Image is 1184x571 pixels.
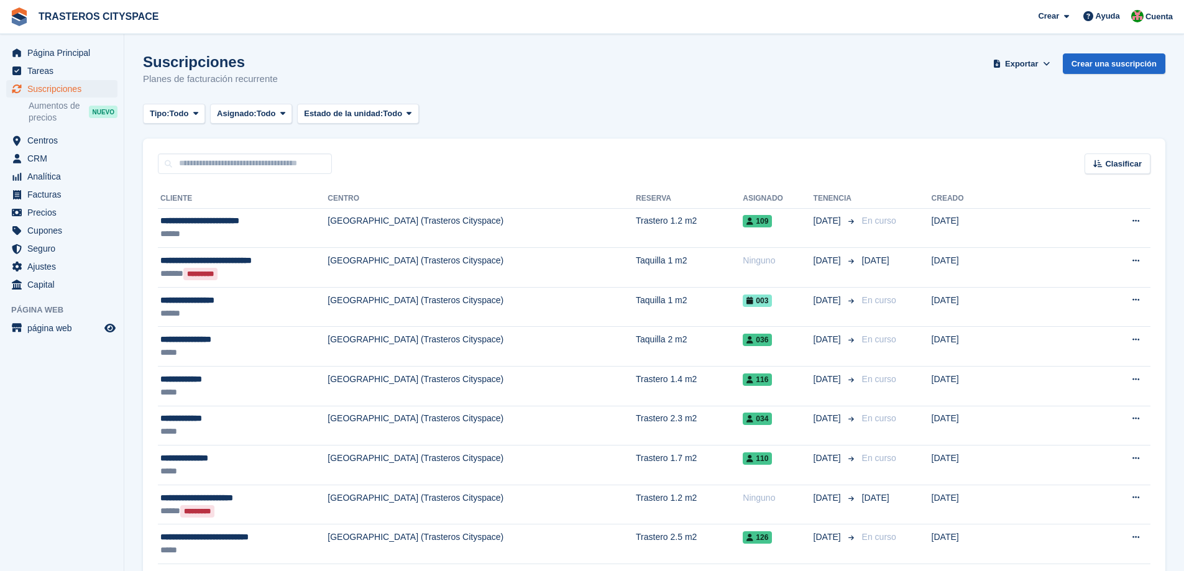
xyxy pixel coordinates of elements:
a: menu [6,150,117,167]
a: Aumentos de precios NUEVO [29,99,117,124]
span: [DATE] [814,294,843,307]
span: Seguro [27,240,102,257]
span: Todo [170,107,189,120]
a: menu [6,222,117,239]
a: Crear una suscripción [1063,53,1165,74]
td: Trastero 1.2 m2 [636,485,743,524]
span: [DATE] [814,491,843,505]
span: [DATE] [814,333,843,346]
a: menu [6,168,117,185]
td: Trastero 1.4 m2 [636,367,743,406]
span: En curso [862,413,896,423]
a: menu [6,204,117,221]
span: Todo [383,107,402,120]
a: Vista previa de la tienda [103,321,117,336]
span: Ayuda [1096,10,1120,22]
td: [DATE] [932,406,1105,445]
img: stora-icon-8386f47178a22dfd0bd8f6a31ec36ba5ce8667c1dd55bd0f319d3a0aa187defe.svg [10,7,29,26]
td: [DATE] [932,327,1105,367]
th: Tenencia [814,189,857,209]
span: Analítica [27,168,102,185]
span: [DATE] [814,531,843,544]
span: En curso [862,453,896,463]
span: Todo [257,107,276,120]
th: Centro [328,189,636,209]
a: TRASTEROS CITYSPACE [34,6,164,27]
a: menú [6,319,117,337]
a: menu [6,186,117,203]
span: CRM [27,150,102,167]
td: [GEOGRAPHIC_DATA] (Trasteros Cityspace) [328,524,636,564]
span: página web [27,319,102,337]
span: 126 [743,531,772,544]
span: Ajustes [27,258,102,275]
a: menu [6,62,117,80]
span: [DATE] [814,452,843,465]
button: Asignado: Todo [210,104,292,124]
button: Exportar [991,53,1053,74]
span: En curso [862,374,896,384]
span: 036 [743,334,772,346]
span: Cuenta [1145,11,1173,23]
span: [DATE] [814,373,843,386]
div: Ninguno [743,254,813,267]
td: [DATE] [932,367,1105,406]
span: Capital [27,276,102,293]
td: [DATE] [932,445,1105,485]
td: Taquilla 2 m2 [636,327,743,367]
span: Suscripciones [27,80,102,98]
span: Cupones [27,222,102,239]
td: [GEOGRAPHIC_DATA] (Trasteros Cityspace) [328,327,636,367]
td: Taquilla 1 m2 [636,287,743,327]
a: menu [6,132,117,149]
a: menu [6,258,117,275]
a: menu [6,240,117,257]
th: Reserva [636,189,743,209]
button: Tipo: Todo [143,104,205,124]
th: Asignado [743,189,813,209]
span: Exportar [1005,58,1038,70]
td: [GEOGRAPHIC_DATA] (Trasteros Cityspace) [328,208,636,248]
td: [DATE] [932,208,1105,248]
span: Tareas [27,62,102,80]
span: Asignado: [217,107,257,120]
span: Centros [27,132,102,149]
span: 003 [743,295,772,307]
th: Cliente [158,189,328,209]
td: [DATE] [932,248,1105,288]
span: 116 [743,373,772,386]
span: 110 [743,452,772,465]
span: [DATE] [814,254,843,267]
td: [DATE] [932,524,1105,564]
span: [DATE] [862,255,889,265]
td: Trastero 1.7 m2 [636,445,743,485]
td: [GEOGRAPHIC_DATA] (Trasteros Cityspace) [328,287,636,327]
td: [GEOGRAPHIC_DATA] (Trasteros Cityspace) [328,406,636,445]
td: [DATE] [932,485,1105,524]
img: CitySpace [1131,10,1144,22]
td: [GEOGRAPHIC_DATA] (Trasteros Cityspace) [328,445,636,485]
th: Creado [932,189,1105,209]
span: En curso [862,334,896,344]
span: En curso [862,295,896,305]
td: [DATE] [932,287,1105,327]
span: Crear [1038,10,1059,22]
td: Trastero 1.2 m2 [636,208,743,248]
span: [DATE] [814,412,843,425]
a: menu [6,44,117,62]
span: 109 [743,215,772,227]
a: menu [6,276,117,293]
span: [DATE] [862,493,889,503]
span: Facturas [27,186,102,203]
td: [GEOGRAPHIC_DATA] (Trasteros Cityspace) [328,248,636,288]
td: Taquilla 1 m2 [636,248,743,288]
span: 034 [743,413,772,425]
td: [GEOGRAPHIC_DATA] (Trasteros Cityspace) [328,485,636,524]
div: NUEVO [89,106,117,118]
h1: Suscripciones [143,53,278,70]
span: Estado de la unidad: [304,107,383,120]
button: Estado de la unidad: Todo [297,104,419,124]
td: [GEOGRAPHIC_DATA] (Trasteros Cityspace) [328,367,636,406]
td: Trastero 2.3 m2 [636,406,743,445]
span: En curso [862,532,896,542]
